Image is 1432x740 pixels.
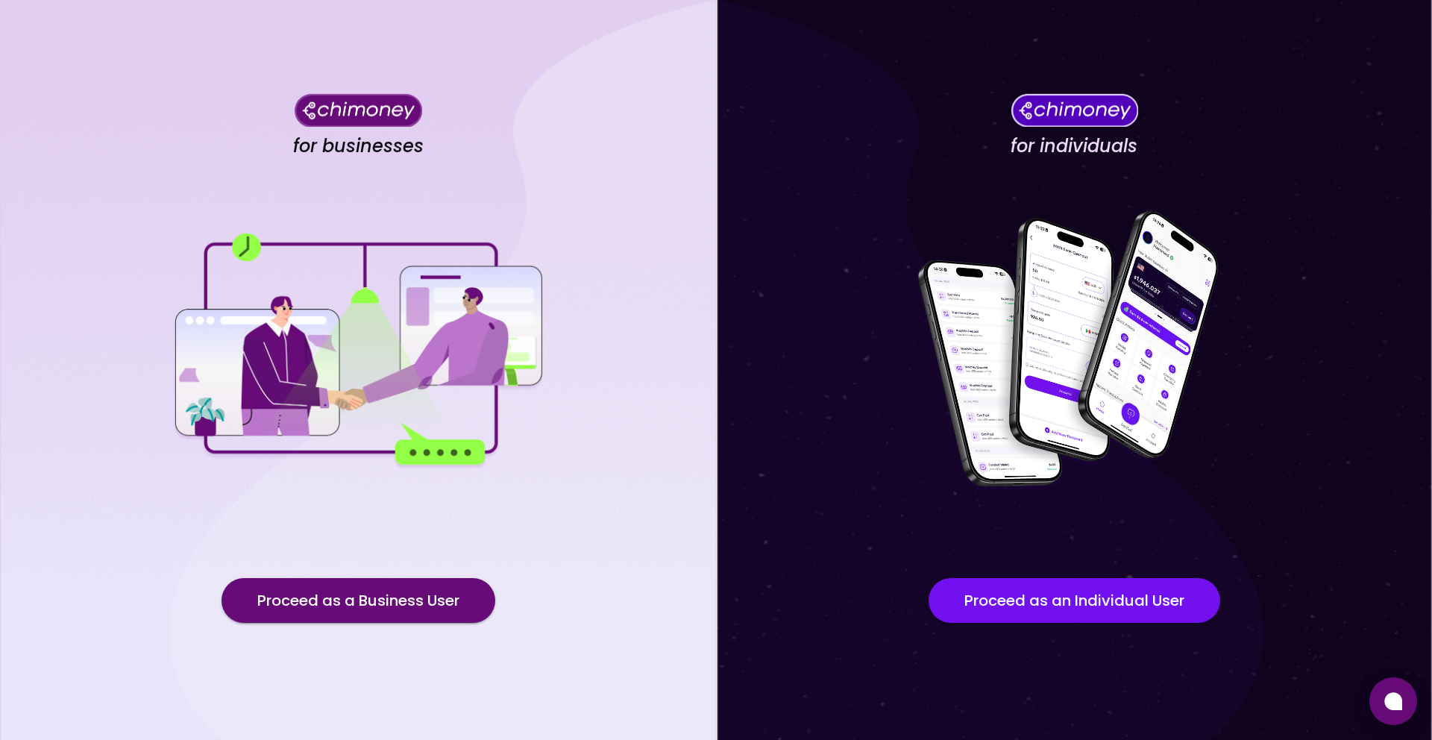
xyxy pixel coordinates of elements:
img: Chimoney for individuals [1011,93,1138,127]
button: Open chat window [1369,677,1417,725]
img: for individuals [888,202,1260,501]
img: Chimoney for businesses [295,93,422,127]
h4: for businesses [293,135,424,157]
button: Proceed as an Individual User [929,578,1220,623]
h4: for individuals [1011,135,1137,157]
button: Proceed as a Business User [222,578,495,623]
img: for businesses [172,233,544,468]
